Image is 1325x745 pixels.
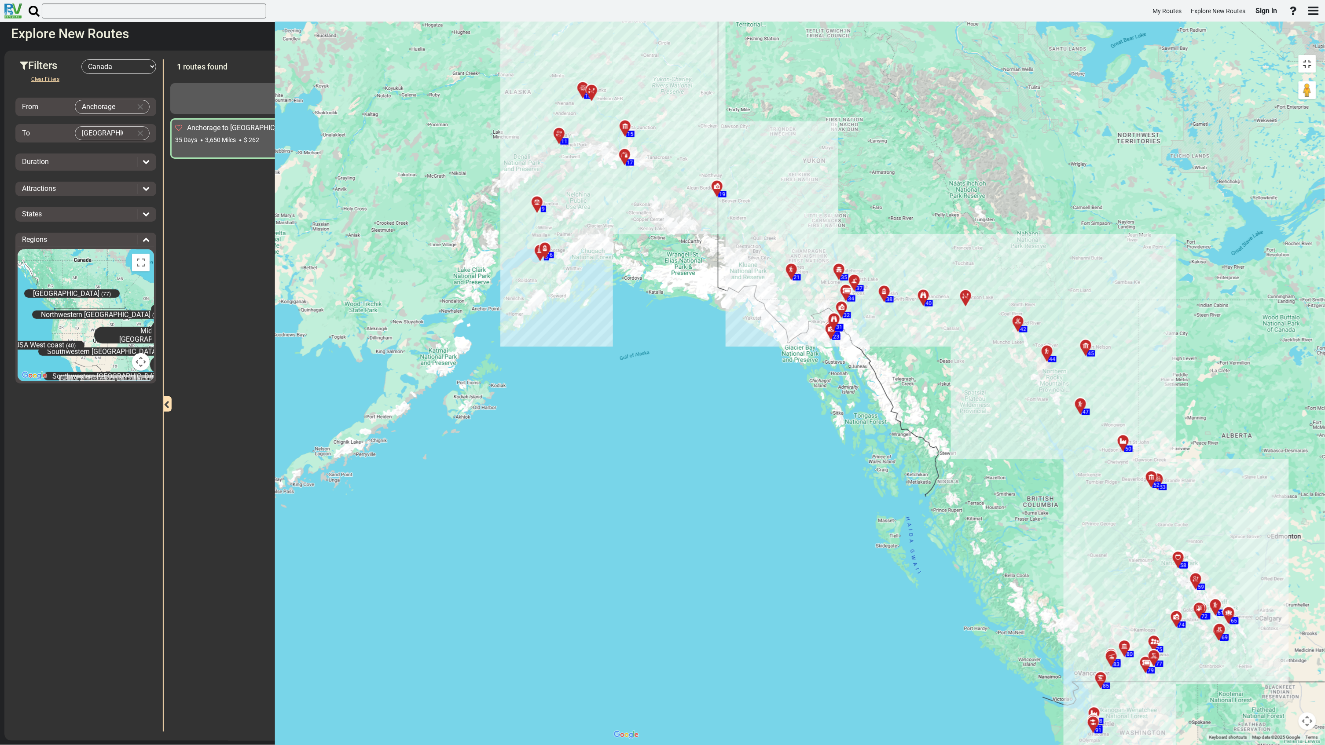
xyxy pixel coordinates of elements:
[627,160,633,166] span: 17
[1202,614,1208,620] span: 72
[1148,668,1154,674] span: 79
[1256,7,1277,15] span: Sign in
[139,376,151,381] a: Terms (opens in new tab)
[18,209,154,219] div: States
[1179,622,1185,628] span: 74
[22,235,47,244] span: Regions
[1218,610,1224,616] span: 61
[1204,614,1210,620] span: 71
[18,235,154,245] div: Regions
[1191,7,1246,15] span: Explore New Routes
[887,296,893,303] span: 38
[1088,351,1094,357] span: 45
[18,157,154,167] div: Duration
[134,100,147,113] button: Clear Input
[22,184,56,193] span: Attractions
[22,157,49,166] span: Duration
[1126,446,1132,452] span: 50
[1020,326,1027,332] span: 42
[152,312,162,318] span: (79)
[22,210,42,218] span: States
[66,343,76,349] span: (40)
[47,347,190,356] span: Southwestern [GEOGRAPHIC_DATA] - Archived
[1083,409,1089,415] span: 47
[4,4,22,18] img: RvPlanetLogo.png
[20,370,49,381] a: Open this area in Google Maps (opens a new window)
[101,291,111,297] span: (77)
[41,310,150,319] span: Northwestern [GEOGRAPHIC_DATA]
[1187,3,1250,20] a: Explore New Routes
[1156,646,1163,653] span: 75
[1127,651,1133,657] span: 80
[848,296,855,302] span: 34
[833,334,840,340] span: 23
[1097,718,1103,724] span: 88
[75,127,132,140] input: Select
[20,370,49,381] img: Google
[1198,584,1204,590] span: 59
[1156,661,1163,667] span: 77
[628,131,634,137] span: 15
[1160,484,1166,490] span: 53
[134,127,147,140] button: Clear Input
[75,100,132,113] input: Select
[1299,712,1316,730] button: Map camera controls
[1153,7,1182,15] span: My Routes
[1181,562,1187,569] span: 58
[52,372,163,380] span: Southwestern [GEOGRAPHIC_DATA]
[841,274,848,281] span: 35
[719,191,726,197] span: 19
[132,254,150,271] button: Toggle fullscreen view
[844,312,850,318] span: 32
[1149,3,1186,20] a: My Routes
[794,274,800,281] span: 21
[15,341,64,350] span: USA West coast
[1103,683,1109,689] span: 85
[33,289,99,298] span: [GEOGRAPHIC_DATA]
[18,184,154,194] div: Attractions
[1154,482,1160,488] span: 52
[11,26,1238,41] h2: Explore New Routes
[73,376,134,381] span: Map data ©2025 Google, INEGI
[1050,356,1056,362] span: 44
[132,353,150,371] button: Map camera controls
[837,324,843,330] span: 31
[1222,635,1228,641] span: 69
[61,376,67,382] button: Keyboard shortcuts
[857,285,863,292] span: 37
[119,327,186,343] span: Midwestern [GEOGRAPHIC_DATA]
[926,300,932,307] span: 40
[20,60,81,71] h3: Filters
[1252,2,1281,20] a: Sign in
[1231,618,1237,624] span: 65
[22,102,38,111] span: From
[22,129,30,137] span: To
[1114,661,1120,668] span: 83
[24,74,66,84] button: Clear Filters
